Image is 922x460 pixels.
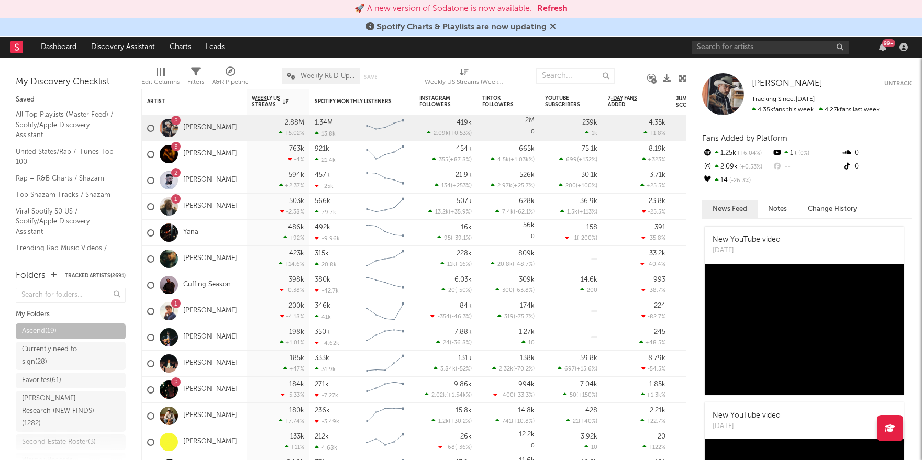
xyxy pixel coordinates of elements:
[16,434,126,450] a: Second Estate Roster(3)
[518,250,535,257] div: 809k
[497,183,512,189] span: 2.97k
[285,119,304,126] div: 2.88M
[566,418,597,424] div: ( )
[280,313,304,320] div: -4.18 %
[283,234,304,241] div: +92 %
[640,182,665,189] div: +25.5 %
[491,261,535,267] div: ( )
[22,392,96,430] div: [PERSON_NAME] Research (NEW FINDS) ( 1282 )
[183,385,237,394] a: [PERSON_NAME]
[448,288,455,294] span: 20
[425,63,503,93] div: Weekly US Streams (Weekly US Streams)
[641,391,665,398] div: +1.3k %
[16,323,126,339] a: Ascend(19)
[443,340,450,346] span: 24
[515,314,533,320] span: -75.7 %
[649,250,665,257] div: 33.2k
[581,172,597,178] div: 30.1k
[440,366,456,372] span: 3.84k
[608,95,650,108] span: 7-Day Fans Added
[639,339,665,346] div: +48.5 %
[364,74,377,80] button: Save
[16,189,115,200] a: Top Shazam Tracks / Shazam
[434,365,472,372] div: ( )
[492,365,535,372] div: ( )
[435,182,472,189] div: ( )
[283,365,304,372] div: +47 %
[758,200,797,218] button: Notes
[650,407,665,414] div: 2.21k
[579,235,596,241] span: -200 %
[545,95,582,108] div: YouTube Subscribers
[676,384,718,396] div: 69.8
[842,147,912,160] div: 0
[592,131,597,137] span: 1k
[582,119,597,126] div: 239k
[183,124,237,132] a: [PERSON_NAME]
[252,95,280,108] span: Weekly US Streams
[16,242,115,264] a: Trending Rap Music Videos / YouTube
[491,156,535,163] div: ( )
[676,410,718,422] div: 88.5
[564,366,575,372] span: 697
[16,373,126,388] a: Favorites(61)
[315,313,331,320] div: 41k
[289,381,304,388] div: 184k
[713,245,781,256] div: [DATE]
[520,302,535,309] div: 174k
[183,359,237,368] a: [PERSON_NAME]
[289,329,304,335] div: 198k
[641,365,665,372] div: -54.5 %
[525,117,535,124] div: 2M
[22,436,96,448] div: Second Estate Roster ( 3 )
[288,276,304,283] div: 398k
[702,200,758,218] button: News Feed
[16,288,126,303] input: Search for folders...
[451,340,470,346] span: -36.8 %
[22,325,57,338] div: Ascend ( 19 )
[676,227,718,239] div: 76.2
[579,157,596,163] span: +132 %
[16,173,115,184] a: Rap + R&B Charts / Shazam
[428,208,472,215] div: ( )
[578,392,596,398] span: +150 %
[499,366,513,372] span: 2.32k
[212,76,249,88] div: A&R Pipeline
[504,314,514,320] span: 319
[650,172,665,178] div: 3.71k
[183,202,237,211] a: [PERSON_NAME]
[65,273,126,278] button: Tracked Artists(2691)
[676,200,718,213] div: 84.0
[676,279,718,291] div: 82.3
[434,131,449,137] span: 2.09k
[528,340,535,346] span: 10
[642,208,665,215] div: -25.5 %
[491,182,535,189] div: ( )
[280,287,304,294] div: -0.38 %
[585,407,597,414] div: 428
[570,392,576,398] span: 50
[450,131,470,137] span: +0.53 %
[563,391,597,398] div: ( )
[280,339,304,346] div: +1.01 %
[198,37,232,58] a: Leads
[752,78,823,89] a: [PERSON_NAME]
[431,392,446,398] span: 2.02k
[567,209,577,215] span: 1.5k
[315,340,339,346] div: -4.62k
[301,73,355,80] span: Weekly R&D Updates
[362,272,409,298] svg: Chart title
[162,37,198,58] a: Charts
[456,172,472,178] div: 21.9k
[581,276,597,283] div: 14.6k
[502,209,514,215] span: 7.4k
[702,147,772,160] div: 1.25k
[16,94,126,106] div: Saved
[187,76,204,88] div: Filters
[510,157,533,163] span: +1.03k %
[315,145,329,152] div: 921k
[457,198,472,205] div: 507k
[315,183,334,189] div: -25k
[279,418,304,424] div: +7.74 %
[427,130,472,137] div: ( )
